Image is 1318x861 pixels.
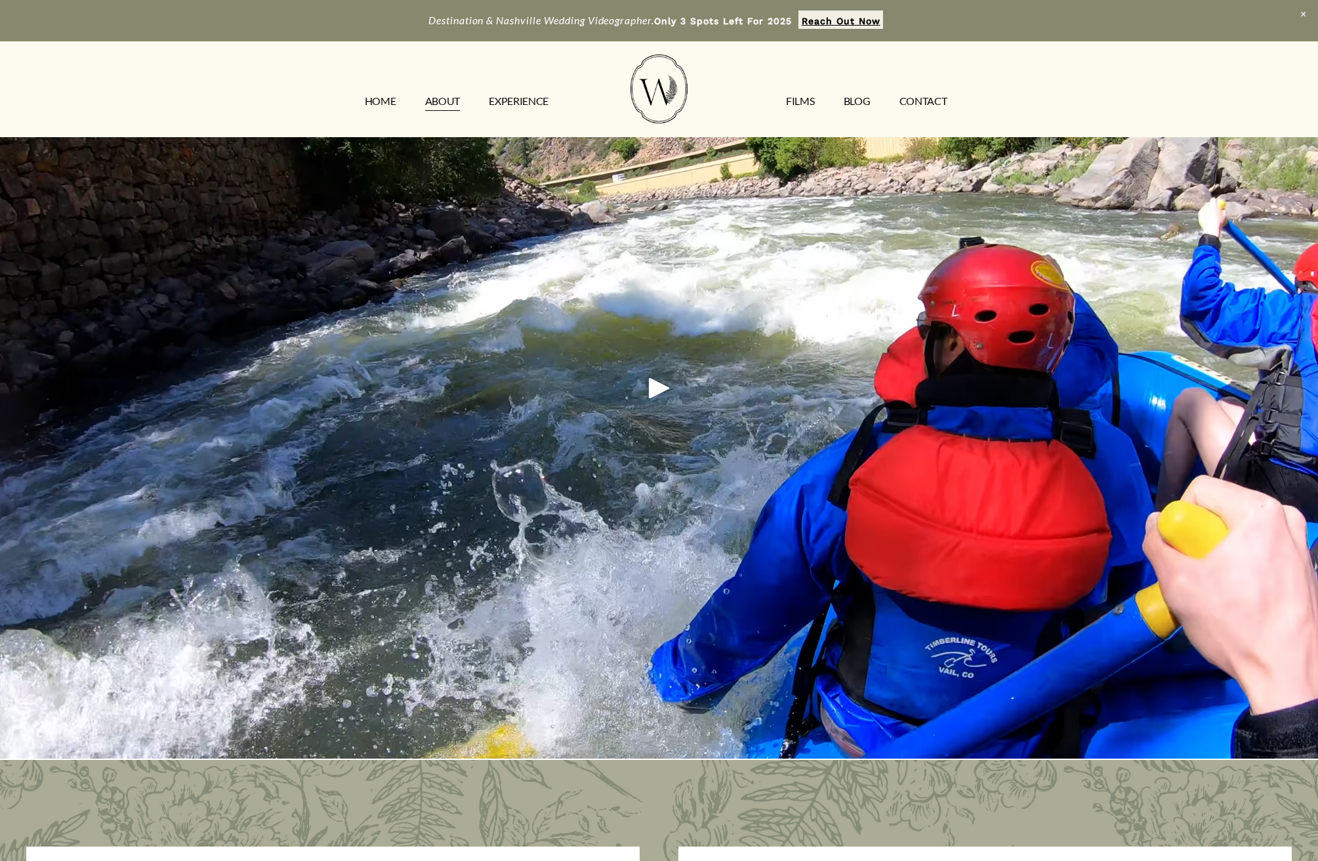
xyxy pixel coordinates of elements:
[844,91,871,112] a: Blog
[786,91,814,112] a: FILMS
[802,16,880,26] strong: Reach Out Now
[644,372,675,404] div: Play
[489,91,548,112] a: EXPERIENCE
[365,91,396,112] a: HOME
[798,10,883,29] a: Reach Out Now
[425,91,460,112] a: ABOUT
[899,91,947,112] a: CONTACT
[630,54,687,123] img: Wild Fern Weddings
